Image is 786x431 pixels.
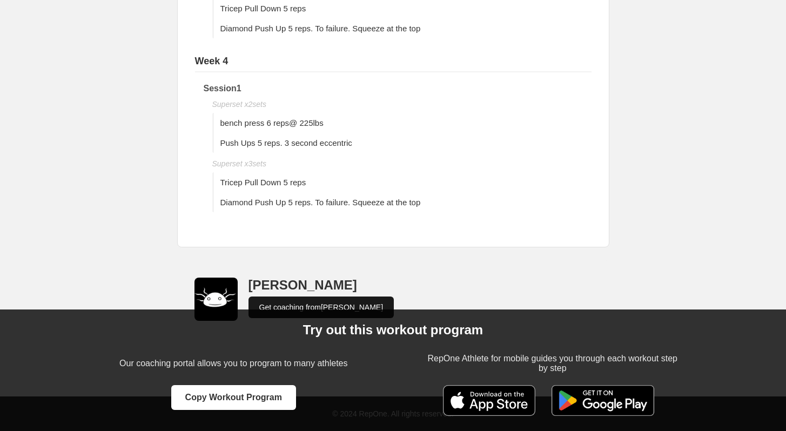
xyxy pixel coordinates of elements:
[544,385,662,416] img: Get it on Google Play
[426,351,680,376] p: RepOne Athlete for mobile guides you through each workout step by step
[212,100,592,109] div: Superset x 2 sets
[220,178,306,187] span: Tricep Pull Down 5 reps
[195,56,592,72] h3: Week 4
[732,379,786,431] iframe: Chat Widget
[220,4,306,13] span: Tricep Pull Down 5 reps
[220,24,421,33] span: Diamond Push Up 5 reps . To failure. Squeeze at the top
[248,297,394,318] a: Get coaching from[PERSON_NAME]
[194,278,238,321] img: Luka Doncic
[220,138,352,147] span: Push Ups 5 reps . 3 second eccentric
[220,198,421,207] span: Diamond Push Up 5 reps . To failure. Squeeze at the top
[248,278,592,293] h3: [PERSON_NAME]
[171,385,296,410] button: Copy Workout Program
[443,385,535,416] img: Download on the App Store
[303,322,483,338] h3: Try out this workout program
[220,118,324,127] span: bench press 6 reps @ 225lbs
[212,159,592,168] div: Superset x 3 sets
[119,351,347,376] p: Our coaching portal allows you to program to many athletes
[204,84,592,93] h4: Session 1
